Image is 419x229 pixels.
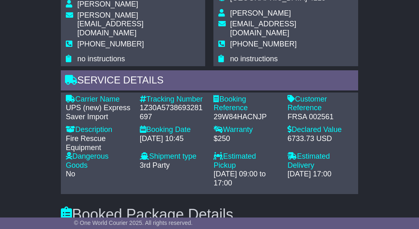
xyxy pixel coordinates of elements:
[230,20,296,37] span: [EMAIL_ADDRESS][DOMAIN_NAME]
[230,40,296,48] span: [PHONE_NUMBER]
[77,40,144,48] span: [PHONE_NUMBER]
[287,125,353,134] div: Declared Value
[213,152,279,170] div: Estimated Pickup
[140,125,206,134] div: Booking Date
[287,134,353,143] div: 6733.73 USD
[66,104,132,121] div: UPS (new) Express Saver Import
[213,134,279,143] div: $250
[66,125,132,134] div: Description
[66,170,75,178] span: No
[213,113,279,122] div: 29W84HACNJP
[61,70,358,93] div: Service Details
[66,95,132,104] div: Carrier Name
[140,95,206,104] div: Tracking Number
[287,95,353,113] div: Customer Reference
[287,152,353,170] div: Estimated Delivery
[213,170,279,187] div: [DATE] 09:00 to 17:00
[140,134,206,143] div: [DATE] 10:45
[66,134,132,152] div: Fire Rescue Equipment
[230,55,278,63] span: no instructions
[140,104,206,121] div: 1Z30A5738693281697
[66,152,132,170] div: Dangerous Goods
[77,55,125,63] span: no instructions
[61,206,358,223] h3: Booked Package Details
[77,11,144,37] span: [PERSON_NAME][EMAIL_ADDRESS][DOMAIN_NAME]
[230,9,291,17] span: [PERSON_NAME]
[74,220,193,226] span: © One World Courier 2025. All rights reserved.
[213,95,279,113] div: Booking Reference
[287,113,353,122] div: FRSA 002561
[140,161,170,169] span: 3rd Party
[213,125,279,134] div: Warranty
[287,170,353,179] div: [DATE] 17:00
[140,152,206,161] div: Shipment type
